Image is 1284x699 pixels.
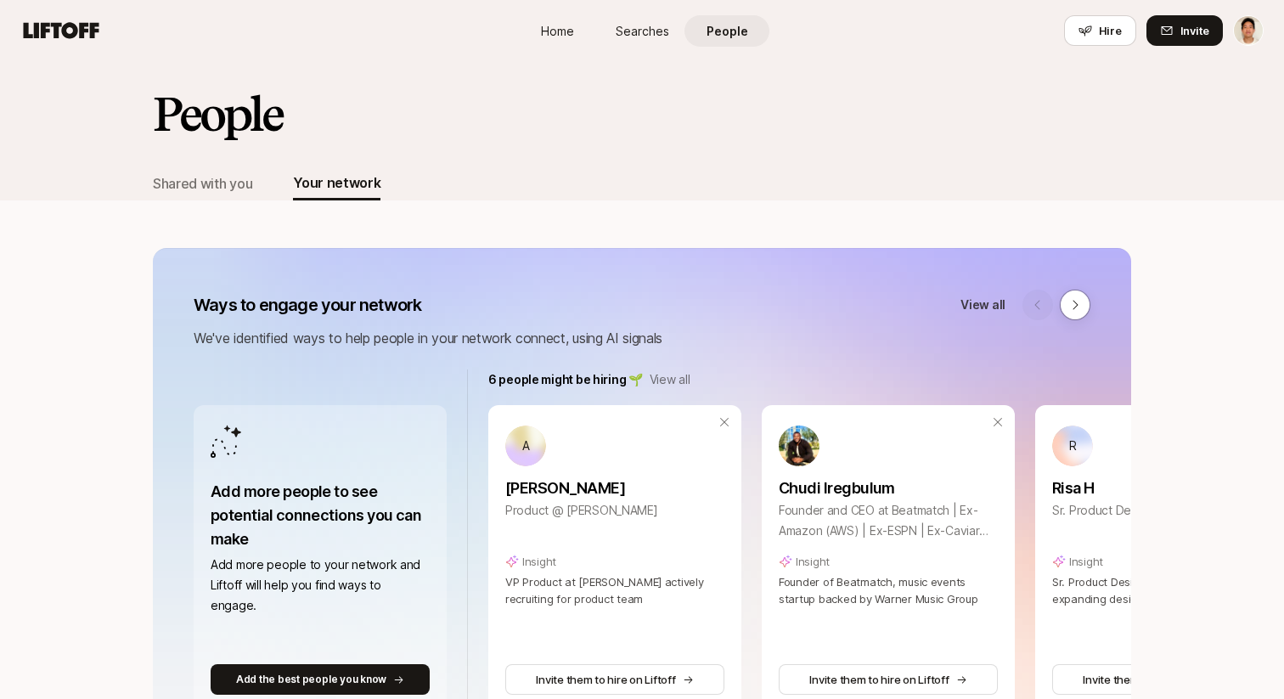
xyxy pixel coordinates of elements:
button: Your network [293,166,380,200]
p: Chudi Iregbulum [779,476,998,500]
p: Sr. Product Designer at Netflix [1052,500,1271,521]
p: Add the best people you know [236,672,386,687]
span: VP Product at [PERSON_NAME] actively recruiting for product team [505,575,704,606]
p: A [522,436,530,456]
a: Home [515,15,600,47]
a: View all [960,295,1005,315]
a: [PERSON_NAME] [505,466,724,500]
p: 6 people might be hiring 🌱 [488,369,643,390]
img: b5974e06_8c38_4bd6_8b42_59887dfd714c.jpg [779,426,819,466]
span: Invite [1180,22,1209,39]
p: Insight [522,553,556,570]
button: Hire [1064,15,1136,46]
div: Your network [293,172,380,194]
img: Jeremy Chen [1234,16,1263,45]
button: Invite them to hire on Liftoff [505,664,724,695]
a: People [684,15,769,47]
button: Add the best people you know [211,664,430,695]
button: Invite them to hire on Liftoff [779,664,998,695]
button: Invite [1146,15,1223,46]
p: Insight [1069,553,1103,570]
a: R [1052,426,1271,466]
button: Invite them to hire on Liftoff [1052,664,1271,695]
a: Searches [600,15,684,47]
a: Chudi Iregbulum [779,466,998,500]
p: Risa H [1052,476,1271,500]
p: Product @ [PERSON_NAME] [505,500,724,521]
h2: People [153,88,282,139]
a: A [505,426,724,466]
span: Sr. Product Designer at Netflix Enterprise, expanding design systems [1052,575,1264,606]
span: People [707,22,748,40]
button: Jeremy Chen [1233,15,1264,46]
p: Insight [796,553,830,570]
p: Ways to engage your network [194,293,421,317]
div: Shared with you [153,172,252,194]
a: Risa H [1052,466,1271,500]
span: Searches [616,22,669,40]
button: Shared with you [153,166,252,200]
p: Add more people to see potential connections you can make [211,480,430,551]
span: Hire [1099,22,1122,39]
a: View all [650,369,690,390]
p: R [1069,436,1077,456]
span: Home [541,22,574,40]
p: Add more people to your network and Liftoff will help you find ways to engage. [211,555,430,616]
p: Founder and CEO at Beatmatch | Ex-Amazon (AWS) | Ex-ESPN | Ex-Caviar (Acq. Square) | Backed by Wa... [779,500,998,541]
span: Founder of Beatmatch, music events startup backed by Warner Music Group [779,575,978,606]
p: [PERSON_NAME] [505,476,724,500]
p: We've identified ways to help people in your network connect, using AI signals [194,327,1090,349]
